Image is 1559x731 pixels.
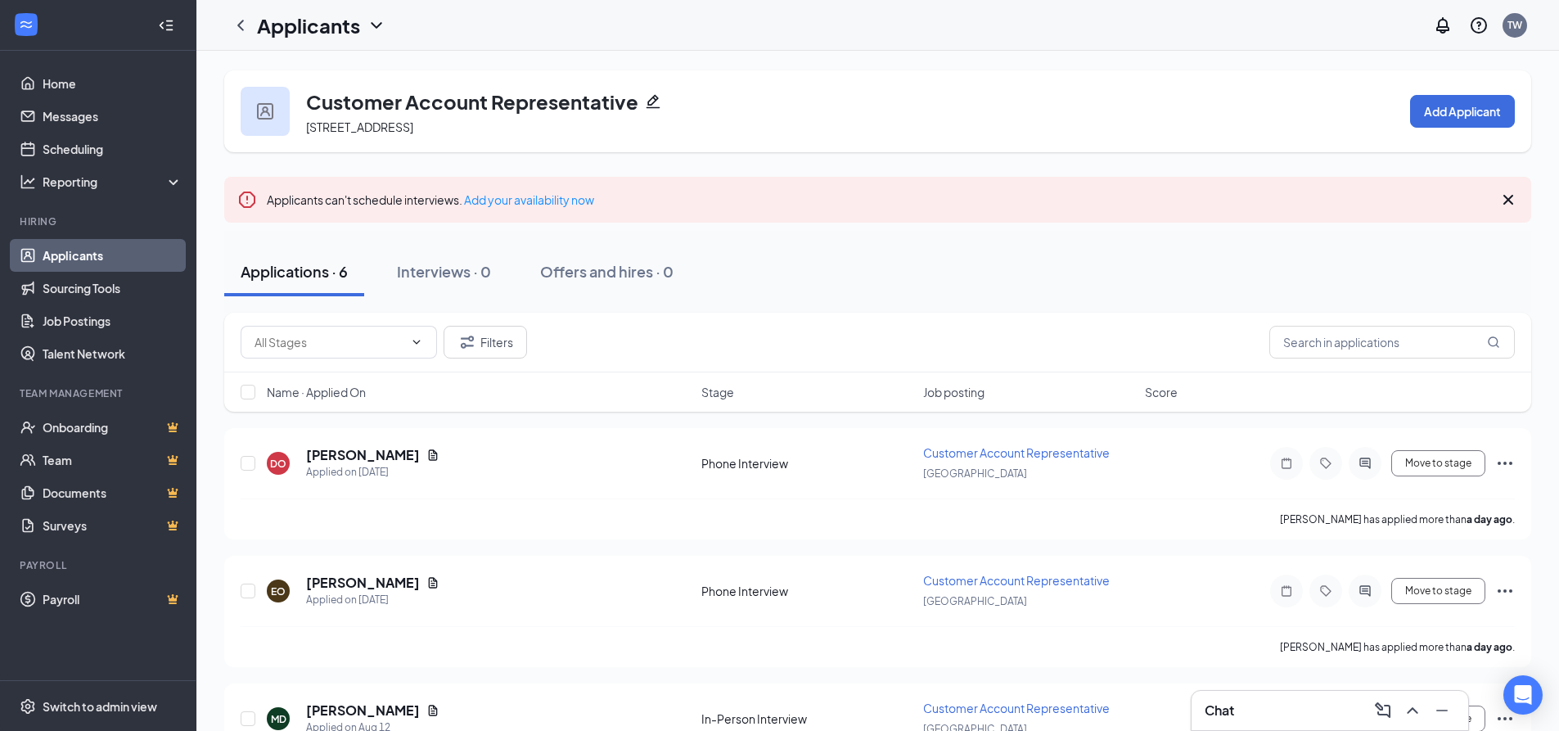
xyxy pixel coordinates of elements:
div: Hiring [20,214,179,228]
a: Scheduling [43,133,182,165]
div: Applications · 6 [241,261,348,282]
svg: Ellipses [1495,709,1515,729]
span: Score [1145,384,1178,400]
b: a day ago [1467,641,1512,653]
img: user icon [257,103,273,120]
div: MD [271,712,286,726]
b: a day ago [1467,513,1512,526]
span: [GEOGRAPHIC_DATA] [923,467,1027,480]
span: Name · Applied On [267,384,366,400]
svg: ComposeMessage [1373,701,1393,720]
svg: WorkstreamLogo [18,16,34,33]
svg: Note [1277,457,1296,470]
svg: Settings [20,698,36,715]
a: Home [43,67,182,100]
a: Add your availability now [464,192,594,207]
button: Add Applicant [1410,95,1515,128]
svg: Collapse [158,17,174,34]
span: Applicants can't schedule interviews. [267,192,594,207]
span: Customer Account Representative [923,573,1110,588]
button: ChevronUp [1399,697,1426,724]
a: Job Postings [43,305,182,337]
div: In-Person Interview [701,711,913,727]
a: Talent Network [43,337,182,370]
svg: Document [426,576,439,589]
a: Sourcing Tools [43,272,182,305]
svg: ChevronDown [410,336,423,349]
svg: Cross [1498,190,1518,210]
svg: Document [426,704,439,717]
span: Stage [701,384,734,400]
svg: Tag [1316,584,1336,598]
svg: Error [237,190,257,210]
div: Offers and hires · 0 [540,261,674,282]
div: Phone Interview [701,583,913,599]
button: Filter Filters [444,326,527,359]
svg: ActiveChat [1355,584,1375,598]
div: DO [270,457,286,471]
div: Interviews · 0 [397,261,491,282]
input: Search in applications [1269,326,1515,359]
svg: Analysis [20,174,36,190]
a: TeamCrown [43,444,182,476]
div: Switch to admin view [43,698,157,715]
h5: [PERSON_NAME] [306,574,420,592]
h3: Chat [1205,702,1234,720]
div: Team Management [20,386,179,400]
span: Customer Account Representative [923,445,1110,460]
input: All Stages [255,333,403,351]
h3: Customer Account Representative [306,88,638,115]
svg: Pencil [645,93,661,110]
h1: Applicants [257,11,360,39]
div: EO [271,584,286,598]
span: [GEOGRAPHIC_DATA] [923,595,1027,607]
div: Applied on [DATE] [306,464,439,481]
a: PayrollCrown [43,583,182,616]
div: Payroll [20,558,179,572]
svg: Notifications [1433,16,1453,35]
svg: QuestionInfo [1469,16,1489,35]
a: Messages [43,100,182,133]
button: Minimize [1429,697,1455,724]
div: Applied on [DATE] [306,592,439,608]
div: Phone Interview [701,455,913,472]
h5: [PERSON_NAME] [306,702,420,720]
svg: MagnifyingGlass [1487,336,1500,349]
svg: Minimize [1432,701,1452,720]
svg: Tag [1316,457,1336,470]
span: Customer Account Representative [923,701,1110,715]
svg: Filter [457,332,477,352]
p: [PERSON_NAME] has applied more than . [1280,640,1515,654]
button: ComposeMessage [1370,697,1396,724]
svg: ChevronUp [1403,701,1422,720]
a: DocumentsCrown [43,476,182,509]
a: Applicants [43,239,182,272]
div: TW [1507,18,1522,32]
button: Move to stage [1391,450,1485,476]
button: Move to stage [1391,578,1485,604]
svg: ChevronDown [367,16,386,35]
span: [STREET_ADDRESS] [306,120,413,134]
a: OnboardingCrown [43,411,182,444]
svg: ActiveChat [1355,457,1375,470]
svg: Ellipses [1495,453,1515,473]
svg: Note [1277,584,1296,598]
h5: [PERSON_NAME] [306,446,420,464]
div: Open Intercom Messenger [1503,675,1543,715]
a: SurveysCrown [43,509,182,542]
p: [PERSON_NAME] has applied more than . [1280,512,1515,526]
svg: Ellipses [1495,581,1515,601]
div: Reporting [43,174,183,190]
svg: ChevronLeft [231,16,250,35]
svg: Document [426,449,439,462]
span: Job posting [923,384,985,400]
